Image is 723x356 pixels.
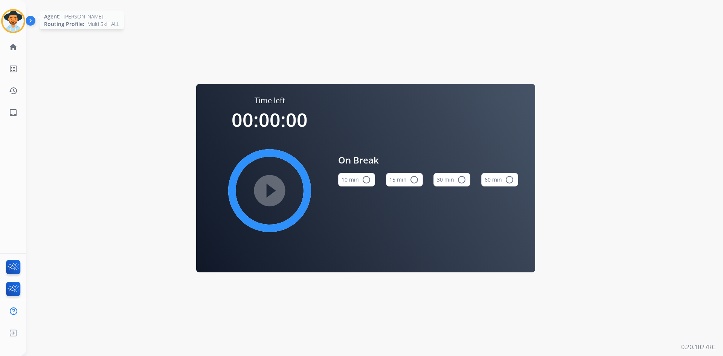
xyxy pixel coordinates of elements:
span: Agent: [44,13,61,20]
button: 30 min [433,173,470,186]
button: 10 min [338,173,375,186]
button: 15 min [386,173,423,186]
img: avatar [3,11,24,32]
mat-icon: inbox [9,108,18,117]
span: [PERSON_NAME] [64,13,103,20]
span: Routing Profile: [44,20,84,28]
span: Time left [255,95,285,106]
span: 00:00:00 [232,107,308,133]
mat-icon: radio_button_unchecked [362,175,371,184]
mat-icon: list_alt [9,64,18,73]
span: Multi Skill ALL [87,20,119,28]
mat-icon: history [9,86,18,95]
button: 60 min [481,173,518,186]
mat-icon: home [9,43,18,52]
p: 0.20.1027RC [681,342,715,351]
span: On Break [338,153,518,167]
mat-icon: radio_button_unchecked [505,175,514,184]
mat-icon: radio_button_unchecked [457,175,466,184]
mat-icon: radio_button_unchecked [410,175,419,184]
